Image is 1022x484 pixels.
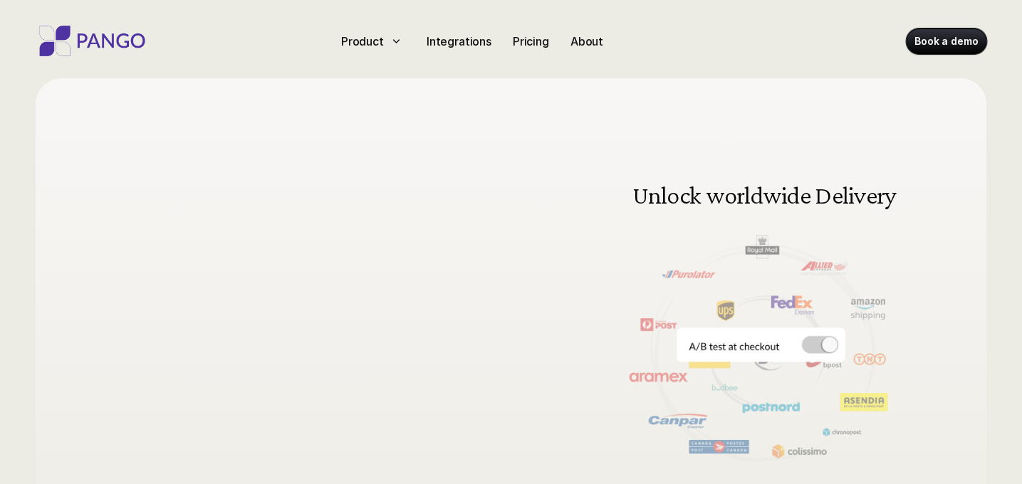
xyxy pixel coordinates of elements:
[906,28,986,54] a: Book a demo
[889,305,910,326] button: Next
[341,33,384,50] p: Product
[598,150,924,480] img: Delivery and shipping management software doing A/B testing at the checkout for different carrier...
[570,33,603,50] p: About
[629,182,900,208] h3: Unlock worldwide Delivery
[612,305,634,326] button: Previous
[421,30,497,53] a: Integrations
[427,33,491,50] p: Integrations
[513,33,549,50] p: Pricing
[612,305,634,326] img: Back Arrow
[889,305,910,326] img: Next Arrow
[507,30,555,53] a: Pricing
[565,30,609,53] a: About
[914,34,978,48] p: Book a demo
